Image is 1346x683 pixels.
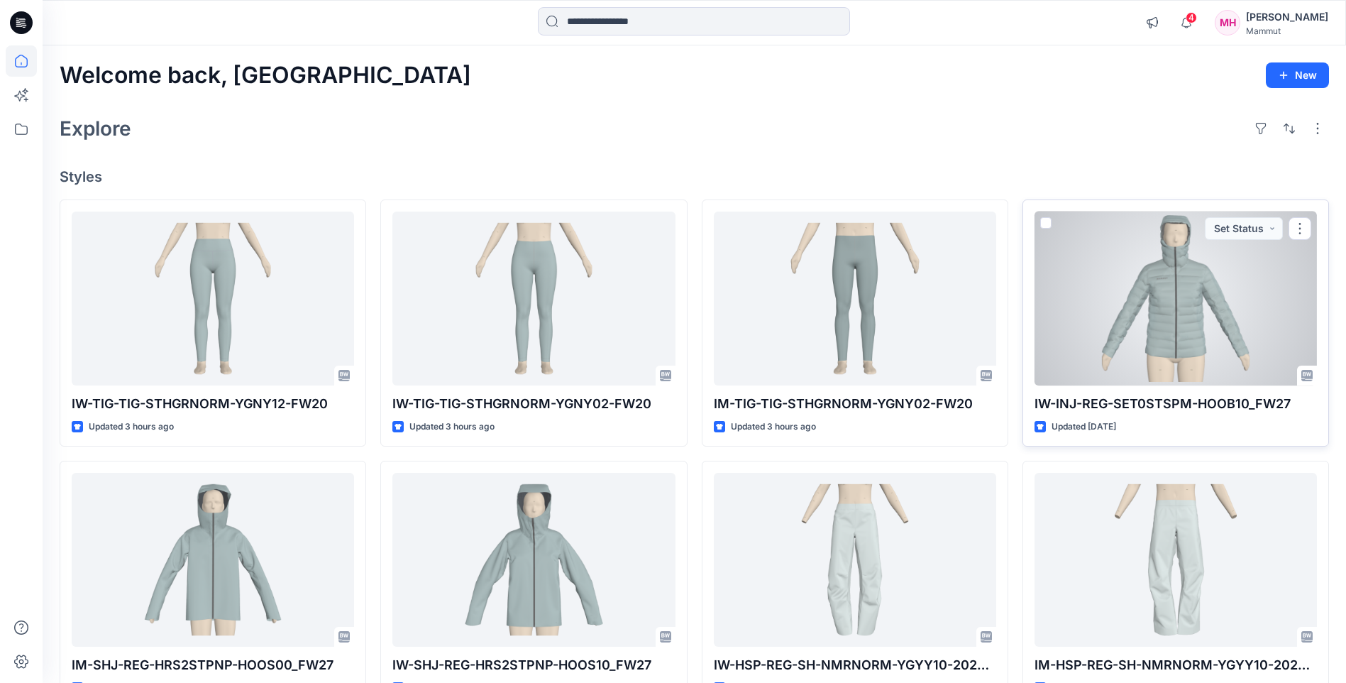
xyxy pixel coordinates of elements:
p: Updated [DATE] [1052,420,1116,435]
h4: Styles [60,168,1329,185]
p: IW-TIG-TIG-STHGRNORM-YGNY02-FW20 [392,394,675,414]
div: MH [1215,10,1240,35]
p: IW-TIG-TIG-STHGRNORM-YGNY12-FW20 [72,394,354,414]
a: IW-HSP-REG-SH-NMRNORM-YGYY10-2025-08 [714,473,996,647]
a: IM-TIG-TIG-STHGRNORM-YGNY02-FW20 [714,212,996,386]
a: IW-TIG-TIG-STHGRNORM-YGNY02-FW20 [392,212,675,386]
a: IW-TIG-TIG-STHGRNORM-YGNY12-FW20 [72,212,354,386]
div: Mammut [1246,26,1328,36]
button: New [1266,62,1329,88]
span: 4 [1186,12,1197,23]
p: Updated 3 hours ago [89,420,174,435]
h2: Explore [60,117,131,140]
a: IW-INJ-REG-SET0STSPM-HOOB10_FW27 [1035,212,1317,386]
p: IW-INJ-REG-SET0STSPM-HOOB10_FW27 [1035,394,1317,414]
a: IW-SHJ-REG-HRS2STPNP-HOOS10_FW27 [392,473,675,647]
p: Updated 3 hours ago [409,420,495,435]
p: IW-HSP-REG-SH-NMRNORM-YGYY10-2025-08 [714,655,996,675]
p: IM-HSP-REG-SH-NMRNORM-YGYY10-2025-08 [1035,655,1317,675]
div: [PERSON_NAME] [1246,9,1328,26]
p: Updated 3 hours ago [731,420,816,435]
p: IW-SHJ-REG-HRS2STPNP-HOOS10_FW27 [392,655,675,675]
p: IM-SHJ-REG-HRS2STPNP-HOOS00_FW27 [72,655,354,675]
h2: Welcome back, [GEOGRAPHIC_DATA] [60,62,471,89]
a: IM-SHJ-REG-HRS2STPNP-HOOS00_FW27 [72,473,354,647]
p: IM-TIG-TIG-STHGRNORM-YGNY02-FW20 [714,394,996,414]
a: IM-HSP-REG-SH-NMRNORM-YGYY10-2025-08 [1035,473,1317,647]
